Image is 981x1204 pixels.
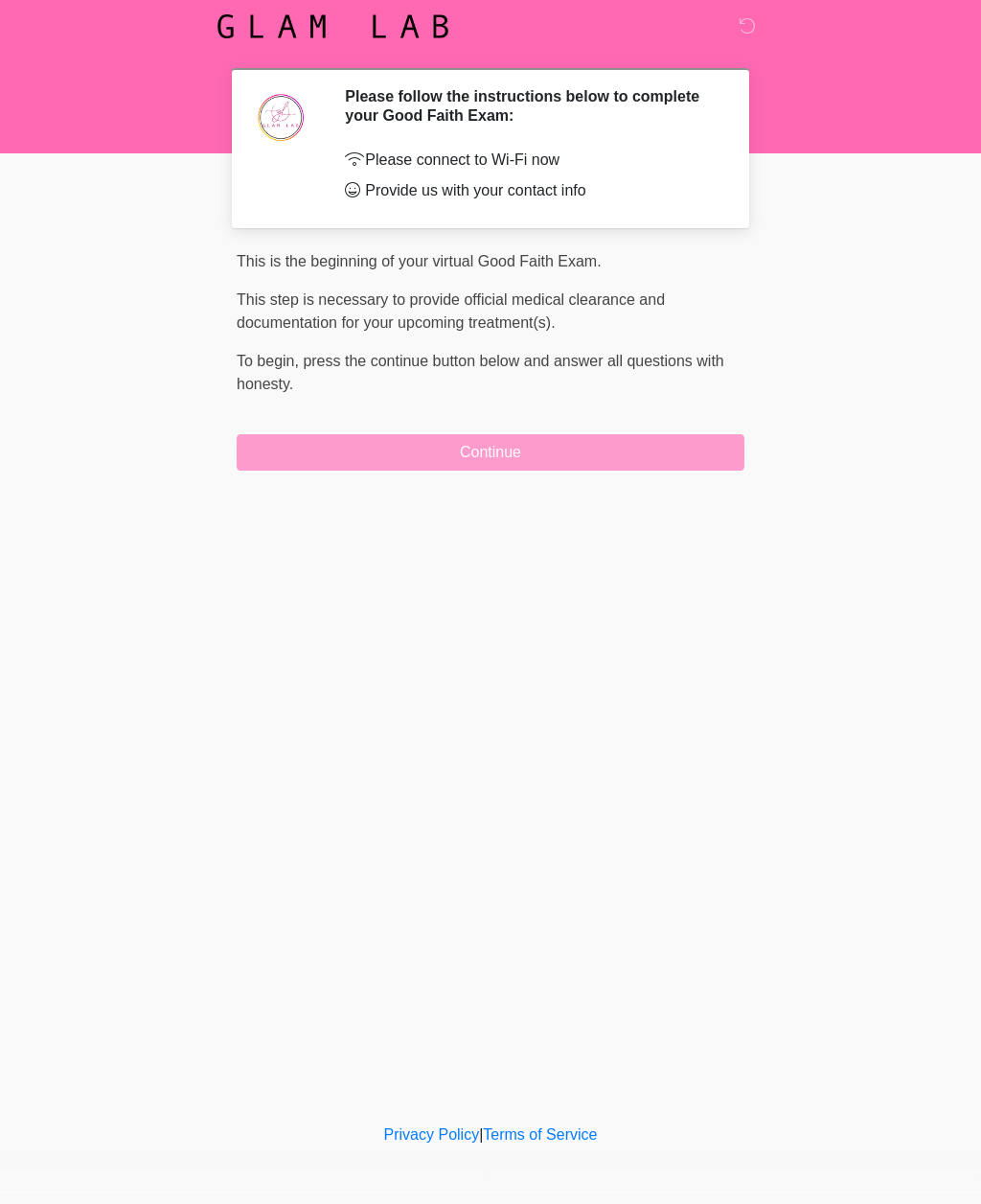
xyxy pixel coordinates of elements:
span: To begin, ﻿﻿﻿﻿﻿﻿press the continue button below and answer all questions with honesty. [237,353,724,392]
a: Privacy Policy [384,1126,480,1143]
h2: Please follow the instructions below to complete your Good Faith Exam: [345,87,716,124]
img: Agent Avatar [251,87,308,145]
img: Glam Lab Logo [217,14,448,38]
h1: ‎ ‎ ‎ ‎ Welcome to your Good Faith Exam! [222,69,759,83]
li: Provide us with your contact info [345,179,716,202]
span: This step is necessary to provide official medical clearance and documentation for your upcoming ... [237,291,665,331]
a: Terms of Service [483,1126,597,1143]
button: Continue [237,434,744,471]
li: Please connect to Wi-Fi now [345,149,716,172]
span: This is the beginning of your virtual Good Faith Exam. [237,253,602,269]
a: | [479,1126,483,1143]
